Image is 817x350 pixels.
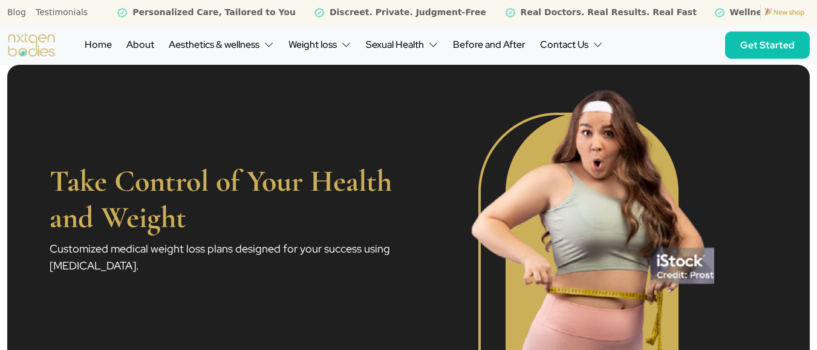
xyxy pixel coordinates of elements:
[122,35,159,54] a: About
[50,163,402,236] h1: Take Control of Your Health and Weight
[749,6,768,19] a: Blog
[448,35,530,54] a: Before and After
[760,5,810,20] img: icon
[7,33,56,57] img: logo
[164,35,279,55] button: Aesthetics & wellness
[361,35,443,55] button: Sexual Health
[80,35,117,54] a: Home
[50,240,402,274] p: Customized medical weight loss plans designed for your success using [MEDICAL_DATA].
[725,31,810,59] a: Get Started
[284,35,356,55] button: Weight loss
[535,35,608,55] button: Contact Us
